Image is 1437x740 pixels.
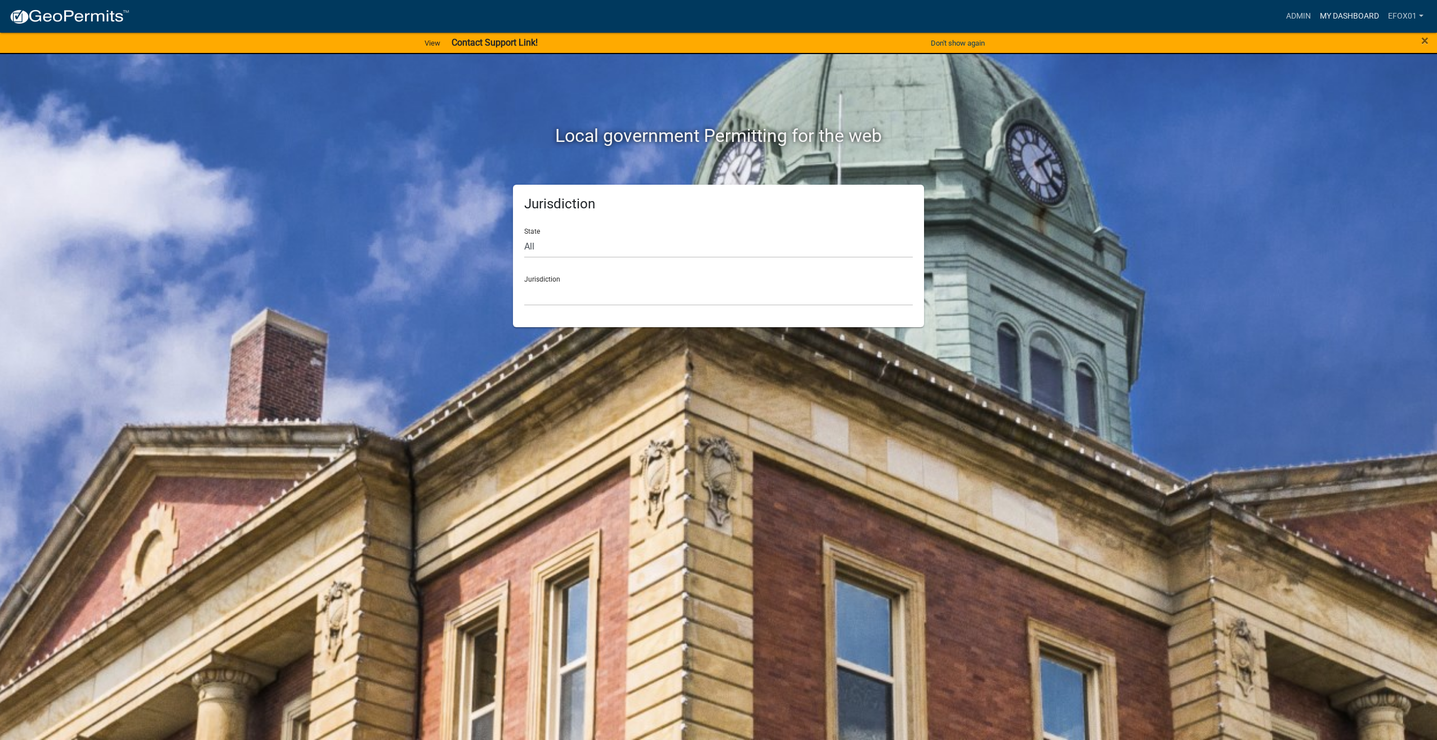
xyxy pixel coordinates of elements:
[1315,6,1384,27] a: My Dashboard
[1421,33,1429,48] span: ×
[926,34,989,52] button: Don't show again
[1384,6,1428,27] a: efox01
[1282,6,1315,27] a: Admin
[406,125,1031,146] h2: Local government Permitting for the web
[420,34,445,52] a: View
[524,196,913,212] h5: Jurisdiction
[1421,34,1429,47] button: Close
[452,37,538,48] strong: Contact Support Link!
